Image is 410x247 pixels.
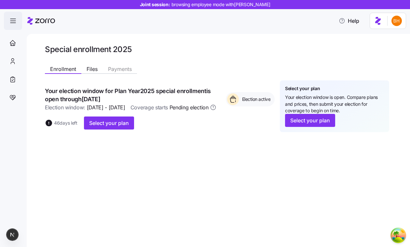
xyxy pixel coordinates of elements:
button: Select your plan [84,117,134,130]
h1: Special enrollment 2025 [45,44,389,54]
button: Help [334,14,364,27]
span: Pending election [170,103,209,112]
span: Election active [240,96,271,103]
span: Payments [108,66,132,72]
span: Select your plan [290,117,330,124]
span: Joint session: [140,1,270,8]
h1: Your election window for Plan Year 2025 special enrollment is open through [DATE] [45,87,221,103]
img: 4c75172146ef2474b9d2df7702cc87ce [391,16,402,26]
span: Files [87,66,98,72]
span: Coverage starts [130,103,216,112]
button: Select your plan [285,114,335,127]
button: Open Tanstack query devtools [392,229,405,242]
span: Election window: [45,103,125,112]
span: Your election window is open. Compare plans and prices, then submit your election for coverage to... [285,94,384,114]
span: Select your plan [89,119,129,127]
h1: Select your plan [285,86,320,91]
span: browsing employee mode with [PERSON_NAME] [171,1,270,8]
span: 46 days left [54,120,77,126]
span: Help [339,17,359,25]
span: Enrollment [50,66,76,72]
span: [DATE] - [DATE] [87,103,125,112]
